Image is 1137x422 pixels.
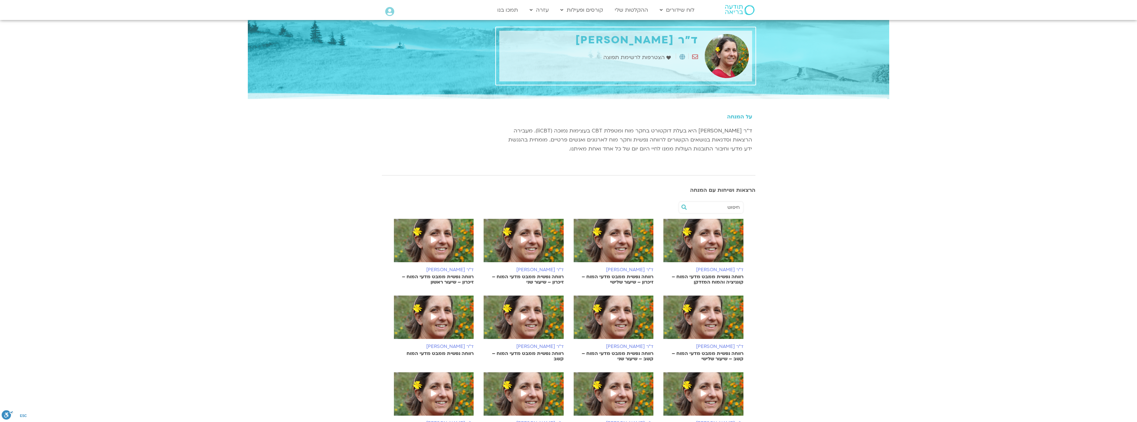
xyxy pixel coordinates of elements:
p: רווחה נפשית ממבט מדעי המוח – זיכרון – שיעור שלישי [574,274,654,285]
a: ד"ר [PERSON_NAME] רווחה נפשית ממבט מדעי המוח – קשב – שיעור שני [574,296,654,362]
p: רווחה נפשית ממבט מדעי המוח – קשב – שיעור שלישי [663,351,743,362]
a: תמכו בנו [494,4,521,16]
p: רווחה נפשית ממבט מדעי המוח – קוגניציה והמוח המזדקן [663,274,743,285]
input: חיפוש [689,202,740,213]
h1: ד"ר [PERSON_NAME] [503,34,698,46]
a: הצטרפות לרשימת תפוצה [603,53,672,62]
img: %D7%A0%D7%95%D7%A2%D7%94-%D7%90%D7%9C%D7%91%D7%9C%D7%93%D7%94.png [394,296,474,346]
img: %D7%A0%D7%95%D7%A2%D7%94-%D7%90%D7%9C%D7%91%D7%9C%D7%93%D7%94.png [574,219,654,269]
a: ד"ר [PERSON_NAME] רווחה נפשית ממבט מדעי המוח – זיכרון – שיעור ראשון [394,219,474,285]
img: %D7%A0%D7%95%D7%A2%D7%94-%D7%90%D7%9C%D7%91%D7%9C%D7%93%D7%94.png [484,219,564,269]
img: %D7%A0%D7%95%D7%A2%D7%94-%D7%90%D7%9C%D7%91%D7%9C%D7%93%D7%94.png [484,296,564,346]
a: קורסים ופעילות [557,4,606,16]
p: רווחה נפשית ממבט מדעי המוח – קשב [484,351,564,362]
img: %D7%A0%D7%95%D7%A2%D7%94-%D7%90%D7%9C%D7%91%D7%9C%D7%93%D7%94.png [663,219,743,269]
h5: על המנחה [499,114,752,120]
h6: ד"ר [PERSON_NAME] [484,267,564,273]
a: ד"ר [PERSON_NAME] רווחה נפשית ממבט מדעי המוח – קשב [484,296,564,362]
p: רווחה נפשית ממבט מדעי המוח – קשב – שיעור שני [574,351,654,362]
a: ד"ר [PERSON_NAME] רווחה נפשית ממבט מדעי המוח [394,296,474,356]
img: %D7%A0%D7%95%D7%A2%D7%94-%D7%90%D7%9C%D7%91%D7%9C%D7%93%D7%94.png [574,296,654,346]
a: ד"ר [PERSON_NAME] רווחה נפשית ממבט מדעי המוח – זיכרון – שיעור שלישי [574,219,654,285]
a: ד"ר [PERSON_NAME] רווחה נפשית ממבט מדעי המוח – זיכרון – שיעור שני [484,219,564,285]
a: ההקלטות שלי [611,4,651,16]
h6: ד"ר [PERSON_NAME] [574,267,654,273]
a: עזרה [526,4,552,16]
h6: ד"ר [PERSON_NAME] [663,267,743,273]
span: הצטרפות לרשימת תפוצה [603,53,666,62]
p: ד״ר [PERSON_NAME] היא בעלת דוקטורט בחקר מוח ומטפלת CBT בעצימות נמוכה (liCBT). מעבירה הרצאות וסדנא... [499,126,752,153]
img: %D7%A0%D7%95%D7%A2%D7%94-%D7%90%D7%9C%D7%91%D7%9C%D7%93%D7%94.png [663,296,743,346]
h6: ד"ר [PERSON_NAME] [394,344,474,349]
img: תודעה בריאה [725,5,754,15]
a: ד"ר [PERSON_NAME] רווחה נפשית ממבט מדעי המוח – קשב – שיעור שלישי [663,296,743,362]
a: לוח שידורים [656,4,698,16]
p: רווחה נפשית ממבט מדעי המוח [394,351,474,356]
h6: ד"ר [PERSON_NAME] [394,267,474,273]
p: רווחה נפשית ממבט מדעי המוח – זיכרון – שיעור ראשון [394,274,474,285]
a: ד"ר [PERSON_NAME] רווחה נפשית ממבט מדעי המוח – קוגניציה והמוח המזדקן [663,219,743,285]
img: %D7%A0%D7%95%D7%A2%D7%94-%D7%90%D7%9C%D7%91%D7%9C%D7%93%D7%94.png [394,219,474,269]
h6: ד"ר [PERSON_NAME] [663,344,743,349]
p: רווחה נפשית ממבט מדעי המוח – זיכרון – שיעור שני [484,274,564,285]
h6: ד"ר [PERSON_NAME] [574,344,654,349]
h3: הרצאות ושיחות עם המנחה [382,187,755,193]
h6: ד"ר [PERSON_NAME] [484,344,564,349]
